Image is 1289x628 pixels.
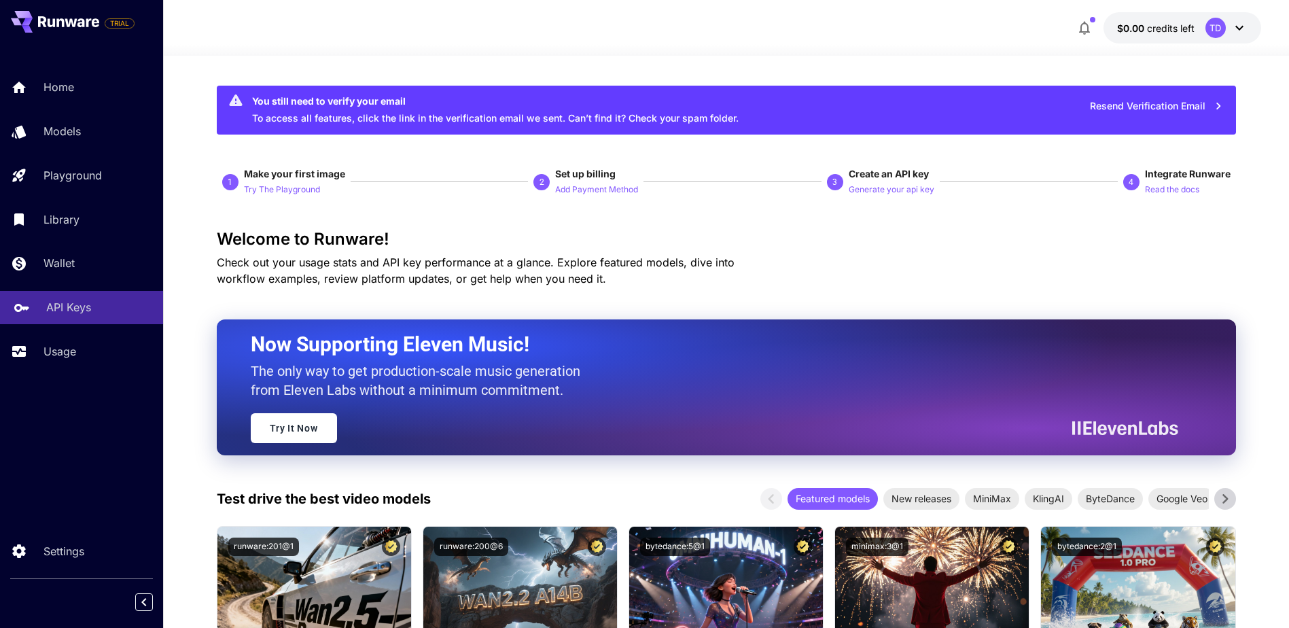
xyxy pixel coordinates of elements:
p: Try The Playground [244,184,320,196]
button: runware:200@6 [434,538,508,556]
div: $0.00 [1117,21,1195,35]
div: To access all features, click the link in the verification email we sent. Can’t find it? Check yo... [252,90,739,130]
a: Try It Now [251,413,337,443]
p: Test drive the best video models [217,489,431,509]
h2: Now Supporting Eleven Music! [251,332,1168,357]
p: Settings [43,543,84,559]
p: 3 [832,176,837,188]
p: Generate your api key [849,184,934,196]
button: Generate your api key [849,181,934,197]
button: Certified Model – Vetted for best performance and includes a commercial license. [382,538,400,556]
div: KlingAI [1025,488,1072,510]
div: You still need to verify your email [252,94,739,108]
p: Wallet [43,255,75,271]
p: Usage [43,343,76,360]
div: Collapse sidebar [145,590,163,614]
h3: Welcome to Runware! [217,230,1236,249]
span: Create an API key [849,168,929,179]
span: credits left [1147,22,1195,34]
span: Add your payment card to enable full platform functionality. [105,15,135,31]
div: Google Veo [1148,488,1216,510]
p: Library [43,211,80,228]
p: 4 [1129,176,1133,188]
p: The only way to get production-scale music generation from Eleven Labs without a minimum commitment. [251,362,590,400]
button: runware:201@1 [228,538,299,556]
button: Read the docs [1145,181,1199,197]
p: Models [43,123,81,139]
span: Check out your usage stats and API key performance at a glance. Explore featured models, dive int... [217,256,735,285]
p: API Keys [46,299,91,315]
div: New releases [883,488,959,510]
button: Certified Model – Vetted for best performance and includes a commercial license. [794,538,812,556]
button: $0.00TD [1103,12,1261,43]
button: Collapse sidebar [135,593,153,611]
span: $0.00 [1117,22,1147,34]
p: Playground [43,167,102,184]
button: Try The Playground [244,181,320,197]
p: Home [43,79,74,95]
span: MiniMax [965,491,1019,506]
div: Featured models [788,488,878,510]
span: Make your first image [244,168,345,179]
button: bytedance:2@1 [1052,538,1122,556]
span: Set up billing [555,168,616,179]
span: ByteDance [1078,491,1143,506]
div: TD [1205,18,1226,38]
button: bytedance:5@1 [640,538,710,556]
p: 2 [540,176,544,188]
span: New releases [883,491,959,506]
button: Certified Model – Vetted for best performance and includes a commercial license. [588,538,606,556]
div: MiniMax [965,488,1019,510]
div: ByteDance [1078,488,1143,510]
span: Google Veo [1148,491,1216,506]
button: Certified Model – Vetted for best performance and includes a commercial license. [1206,538,1224,556]
button: Certified Model – Vetted for best performance and includes a commercial license. [1000,538,1018,556]
span: Featured models [788,491,878,506]
button: Resend Verification Email [1082,92,1231,120]
button: Add Payment Method [555,181,638,197]
p: Read the docs [1145,184,1199,196]
button: minimax:3@1 [846,538,908,556]
p: Add Payment Method [555,184,638,196]
span: KlingAI [1025,491,1072,506]
span: Integrate Runware [1145,168,1231,179]
span: TRIAL [105,18,134,29]
p: 1 [228,176,232,188]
